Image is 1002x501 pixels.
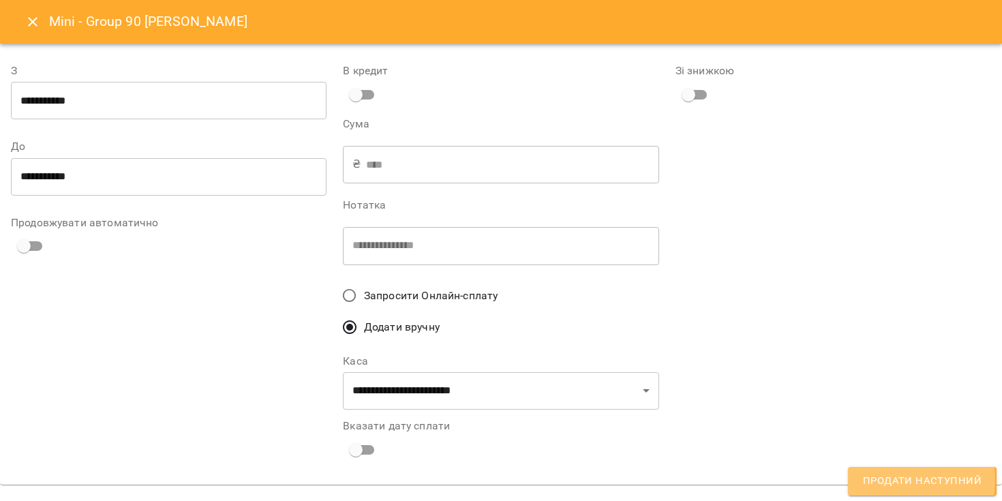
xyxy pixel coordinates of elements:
h6: Mini - Group 90 [PERSON_NAME] [49,11,247,32]
label: Вказати дату сплати [343,421,658,431]
p: ₴ [352,156,361,172]
label: Продовжувати автоматично [11,217,327,228]
span: Запросити Онлайн-сплату [364,288,498,304]
label: До [11,141,327,152]
button: Close [16,5,49,38]
span: Додати вручну [364,319,440,335]
label: Зі знижкою [675,65,991,76]
label: В кредит [343,65,658,76]
label: З [11,65,327,76]
label: Каса [343,356,658,367]
span: Продати наступний [863,472,982,490]
label: Сума [343,119,658,130]
label: Нотатка [343,200,658,211]
button: Продати наступний [848,467,997,496]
